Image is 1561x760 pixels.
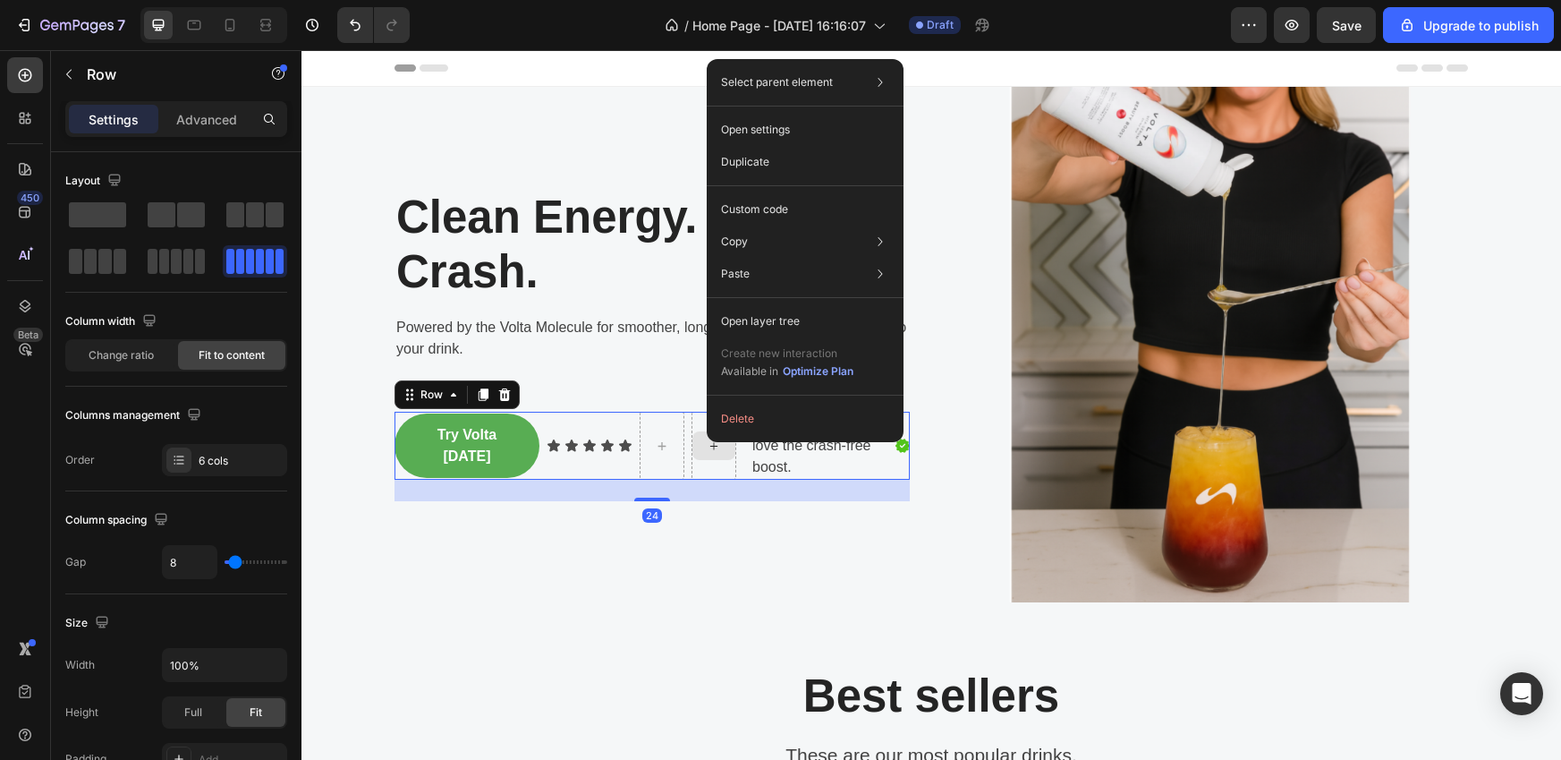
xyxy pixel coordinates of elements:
[1398,16,1539,35] div: Upgrade to publish
[65,554,86,570] div: Gap
[89,110,139,129] p: Settings
[87,64,239,85] p: Row
[199,453,283,469] div: 6 cols
[451,363,585,428] p: 5,000 + customers love the crash-free boost.
[95,619,1165,673] p: Best sellers
[1500,672,1543,715] div: Open Intercom Messenger
[1317,7,1376,43] button: Save
[721,364,778,378] span: Available in
[594,389,608,403] img: Alt Image
[692,16,866,35] span: Home Page - [DATE] 16:16:07
[250,704,262,721] span: Fit
[65,704,98,721] div: Height
[65,310,160,334] div: Column width
[65,611,113,636] div: Size
[115,337,145,353] div: Row
[721,345,854,363] p: Create new interaction
[783,363,853,380] div: Optimize Plan
[89,347,154,363] span: Change ratio
[337,7,410,43] div: Undo/Redo
[927,17,954,33] span: Draft
[163,546,216,578] input: Auto
[721,154,769,170] p: Duplicate
[65,452,95,468] div: Order
[301,50,1561,760] iframe: Design area
[721,122,790,138] p: Open settings
[1332,18,1362,33] span: Save
[721,234,748,250] p: Copy
[341,458,361,473] div: 24
[684,16,689,35] span: /
[117,14,125,36] p: 7
[65,169,125,193] div: Layout
[782,363,854,380] button: Optimize Plan
[721,74,833,90] p: Select parent element
[651,37,1167,552] img: Alt Image
[1383,7,1554,43] button: Upgrade to publish
[184,704,202,721] span: Full
[13,328,43,342] div: Beta
[714,403,896,435] button: Delete
[721,201,788,218] p: Custom code
[65,657,95,673] div: Width
[176,110,237,129] p: Advanced
[65,404,205,428] div: Columns management
[65,508,172,533] div: Column spacing
[721,266,750,282] p: Paste
[199,347,265,363] span: Fit to content
[7,7,133,43] button: 7
[163,649,286,681] input: Auto
[95,691,1165,720] p: These are our most popular drinks.
[17,191,43,205] div: 450
[721,313,800,329] p: Open layer tree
